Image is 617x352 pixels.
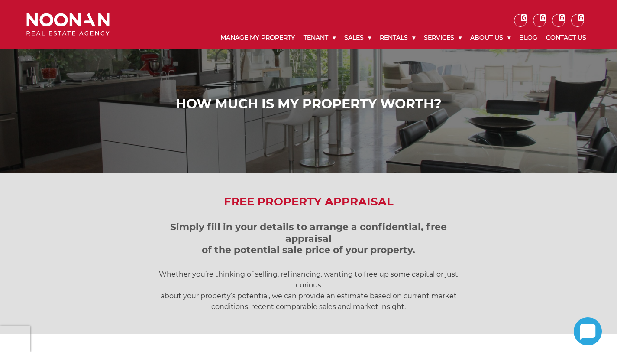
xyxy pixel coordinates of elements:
a: Manage My Property [216,27,299,49]
img: Noonan Real Estate Agency [26,13,110,36]
a: Services [420,27,466,49]
a: Rentals [375,27,420,49]
h1: How Much is My Property Worth? [29,96,588,112]
a: Blog [515,27,542,49]
a: Contact Us [542,27,591,49]
p: Whether you’re thinking of selling, refinancing, wanting to free up some capital or just curious ... [146,269,471,312]
a: Tenant [299,27,340,49]
a: Sales [340,27,375,49]
h2: Free Property Appraisal [20,195,597,209]
h3: Simply fill in your details to arrange a confidential, free appraisal of the potential sale price... [146,222,471,256]
a: About Us [466,27,515,49]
